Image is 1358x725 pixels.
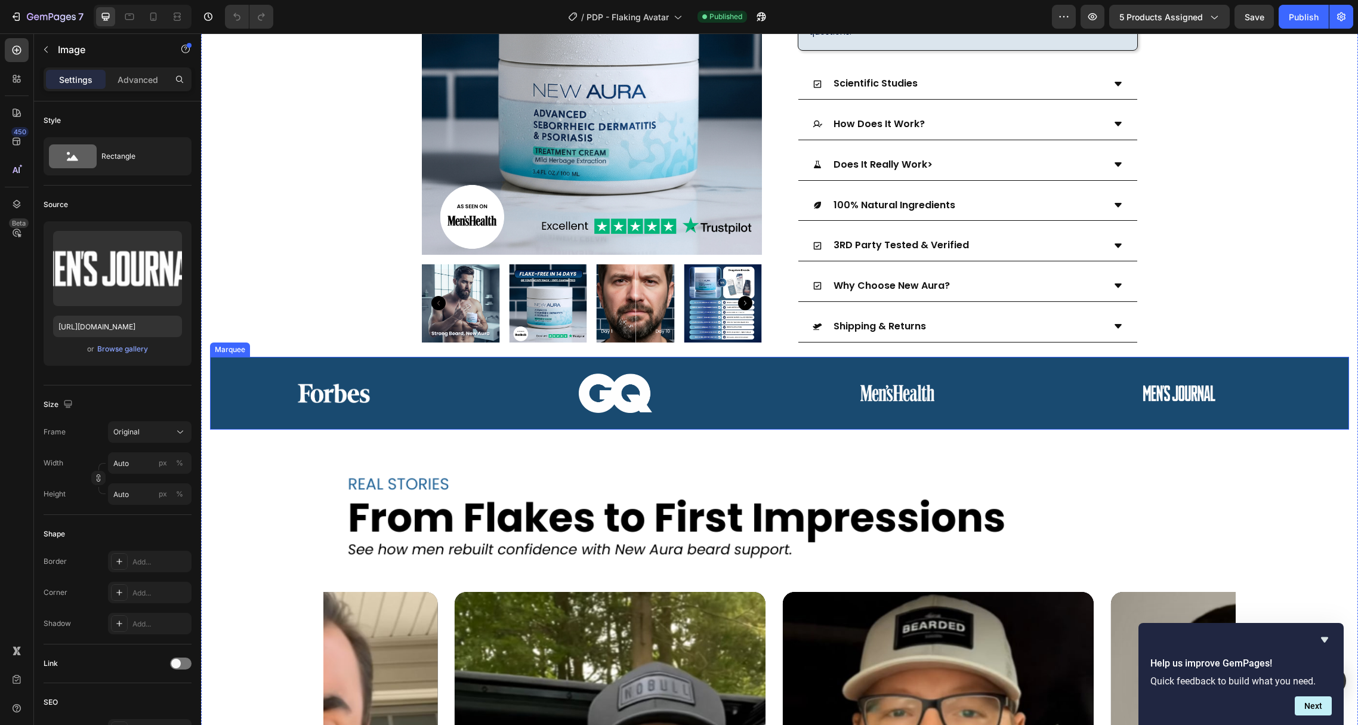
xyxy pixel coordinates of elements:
[632,163,754,181] p: 100% Natural Ingredients
[172,487,187,501] button: px
[53,231,182,306] img: preview-image
[58,42,159,57] p: Image
[44,115,61,126] div: Style
[581,11,584,23] span: /
[632,82,724,100] p: How Does It Work?
[132,588,189,598] div: Add...
[632,123,732,140] p: Does It Really Work>
[108,483,192,505] input: px%
[632,42,717,59] p: Scientific Studies
[123,415,1034,549] img: gempages_562294279301497736-c3ce0818-33d4-4d2e-83ee-eb799269ad64.png
[44,697,58,708] div: SEO
[537,263,551,277] button: Carousel Next Arrow
[1279,5,1329,29] button: Publish
[159,489,167,499] div: px
[78,10,84,24] p: 7
[659,343,733,377] img: [object Object]
[1150,633,1332,715] div: Help us improve GemPages!
[44,397,75,413] div: Size
[44,658,58,669] div: Link
[101,143,174,170] div: Rectangle
[44,587,67,598] div: Corner
[44,489,66,499] label: Height
[941,343,1015,377] img: [object Object]
[172,456,187,470] button: px
[1109,5,1230,29] button: 5 products assigned
[44,458,63,468] label: Width
[1317,633,1332,647] button: Hide survey
[113,427,140,437] span: Original
[1150,675,1332,687] p: Quick feedback to build what you need.
[225,5,273,29] div: Undo/Redo
[87,342,94,356] span: or
[11,127,29,137] div: 450
[632,203,768,221] p: 3RD Party Tested & Verified
[97,344,148,354] div: Browse gallery
[230,263,245,277] button: Carousel Back Arrow
[132,557,189,567] div: Add...
[587,11,669,23] span: PDP - Flaking Avatar
[378,340,452,379] img: [object Object]
[44,556,67,567] div: Border
[108,452,192,474] input: px%
[632,285,725,302] p: Shipping & Returns
[44,427,66,437] label: Frame
[176,458,183,468] div: %
[1234,5,1274,29] button: Save
[176,489,183,499] div: %
[95,350,169,370] img: [object Object]
[1295,696,1332,715] button: Next question
[132,619,189,630] div: Add...
[9,218,29,228] div: Beta
[159,458,167,468] div: px
[53,316,182,337] input: https://example.com/image.jpg
[156,456,170,470] button: %
[97,343,149,355] button: Browse gallery
[201,33,1358,725] iframe: To enrich screen reader interactions, please activate Accessibility in Grammarly extension settings
[118,73,158,86] p: Advanced
[1245,12,1264,22] span: Save
[1150,656,1332,671] h2: Help us improve GemPages!
[5,5,89,29] button: 7
[11,311,47,322] div: Marquee
[1289,11,1319,23] div: Publish
[156,487,170,501] button: %
[44,529,65,539] div: Shape
[632,244,749,261] p: Why Choose New Aura?
[108,421,192,443] button: Original
[44,199,68,210] div: Source
[44,618,71,629] div: Shadow
[59,73,92,86] p: Settings
[709,11,742,22] span: Published
[1119,11,1203,23] span: 5 products assigned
